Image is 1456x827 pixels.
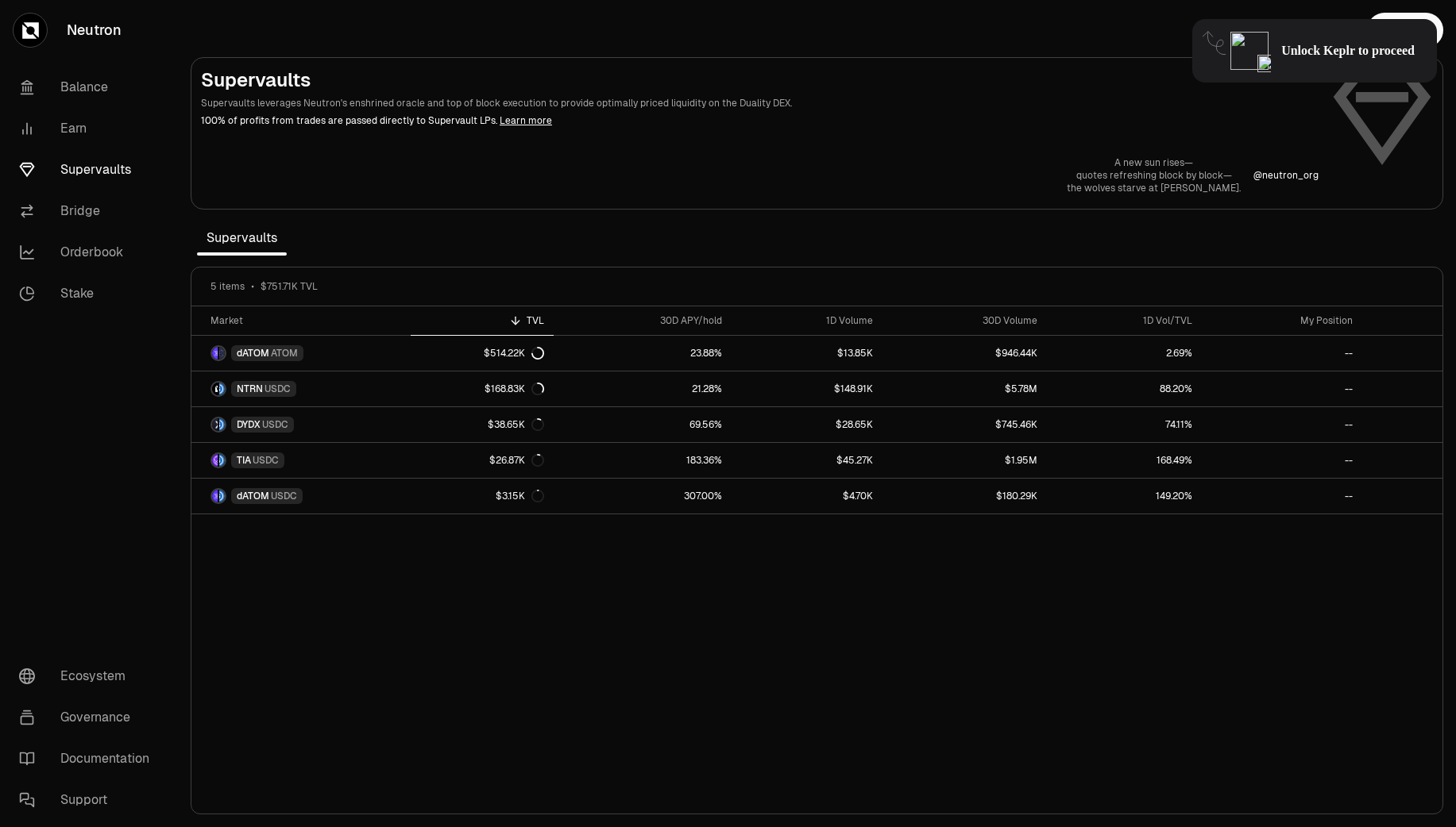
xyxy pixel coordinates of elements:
p: the wolves starve at [PERSON_NAME]. [1067,182,1241,194]
a: -- [1202,336,1362,371]
a: 88.20% [1047,371,1202,406]
img: NTRN Logo [212,383,218,395]
span: USDC [262,418,288,431]
a: -- [1202,443,1362,478]
a: 149.20% [1047,479,1202,514]
img: USDC Logo [219,418,225,431]
button: Connect [1367,13,1443,48]
a: Ecosystem [6,656,172,697]
a: $38.65K [411,407,554,442]
div: My Position [1211,314,1353,327]
img: USDC Logo [219,454,225,467]
span: 5 items [210,280,245,293]
a: $745.46K [882,407,1047,442]
p: A new sun rises— [1067,156,1241,169]
a: $5.78M [882,371,1047,406]
img: ATOM Logo [219,347,225,360]
h2: Supervaults [201,67,1319,93]
span: DYDX [237,418,261,431]
a: 23.88% [554,336,732,371]
a: $28.65K [732,407,882,442]
div: 30D Volume [892,314,1037,327]
a: 183.36% [554,443,732,478]
a: 2.69% [1047,336,1202,371]
span: $751.71K TVL [261,280,318,293]
div: $168.83K [485,383,544,395]
p: quotes refreshing block by block— [1067,169,1241,182]
img: TIA Logo [212,454,218,467]
span: dATOM [237,347,269,360]
img: DYDX Logo [212,418,218,431]
img: dATOM Logo [212,490,218,502]
a: $45.27K [732,443,882,478]
a: dATOM LogoATOM LogodATOMATOM [191,336,411,371]
span: USDC [265,383,291,395]
a: $180.29K [882,479,1047,514]
a: Bridge [6,190,172,232]
a: TIA LogoUSDC LogoTIAUSDC [191,443,411,478]
a: Balance [6,67,172,108]
div: $26.87K [489,454,544,467]
a: Earn [6,108,172,149]
div: 1D Volume [741,314,872,327]
div: $3.15K [496,490,544,502]
a: Orderbook [6,232,172,273]
a: $26.87K [411,443,554,478]
a: $946.44K [882,336,1047,371]
div: Market [210,314,401,327]
a: Learn more [500,114,552,127]
img: icon-click-cursor.png [1257,55,1272,72]
a: $168.83K [411,371,554,406]
img: USDC Logo [219,490,225,502]
a: Support [6,779,172,821]
span: USDC [253,454,279,467]
img: locked-keplr-logo-128.png [1230,32,1269,70]
p: Supervaults leverages Neutron's enshrined oracle and top of block execution to provide optimally ... [201,96,1319,110]
a: Supervaults [6,149,172,190]
a: A new sun rises—quotes refreshing block by block—the wolves starve at [PERSON_NAME]. [1067,156,1241,194]
a: -- [1202,407,1362,442]
a: Governance [6,697,172,738]
a: -- [1202,479,1362,514]
a: $4.70K [732,479,882,514]
a: -- [1202,371,1362,406]
a: $13.85K [732,336,882,371]
span: NTRN [237,383,263,395]
span: TIA [237,454,251,467]
a: 168.49% [1047,443,1202,478]
a: 74.11% [1047,407,1202,442]
a: $1.95M [882,443,1047,478]
a: $3.15K [411,479,554,514]
span: ATOM [271,347,298,360]
a: NTRN LogoUSDC LogoNTRNUSDC [191,371,411,406]
a: 21.28% [554,371,732,406]
a: $148.91K [732,371,882,406]
div: TVL [420,314,544,327]
span: dATOM [237,490,269,502]
a: dATOM LogoUSDC LogodATOMUSDC [191,479,411,514]
a: Documentation [6,738,172,779]
div: $514.22K [484,347,544,360]
div: 30D APY/hold [563,314,722,327]
img: dATOM Logo [212,347,218,360]
span: USDC [271,490,297,502]
a: Stake [6,273,172,314]
span: Supervaults [197,222,287,254]
img: USDC Logo [219,383,225,395]
a: @neutron_org [1253,169,1319,182]
div: 1D Vol/TVL [1056,314,1192,327]
a: 69.56% [554,407,732,442]
a: DYDX LogoUSDC LogoDYDXUSDC [191,407,411,442]
p: @ neutron_org [1253,169,1319,182]
a: $514.22K [411,336,554,371]
div: $38.65K [488,418,544,431]
span: Unlock Keplr to proceed [1281,43,1415,59]
p: 100% of profits from trades are passed directly to Supervault LPs. [201,113,1319,128]
a: 307.00% [554,479,732,514]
